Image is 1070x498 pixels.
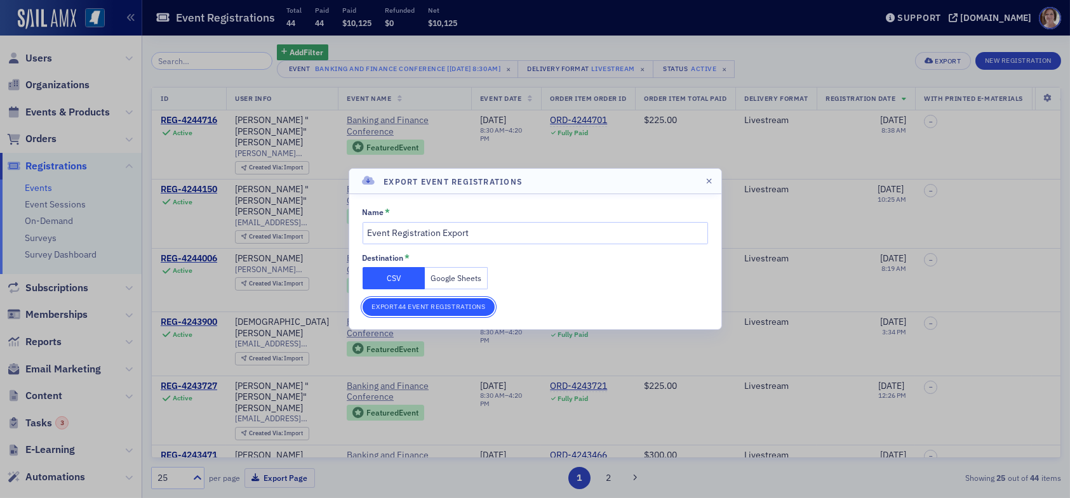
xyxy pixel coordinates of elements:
abbr: This field is required [385,207,390,216]
div: Destination [363,253,404,263]
h4: Export Event Registrations [384,176,522,187]
div: Name [363,207,384,217]
button: Google Sheets [425,267,488,289]
abbr: This field is required [405,253,410,262]
button: CSV [363,267,425,289]
button: Export44 Event Registrations [363,298,495,316]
